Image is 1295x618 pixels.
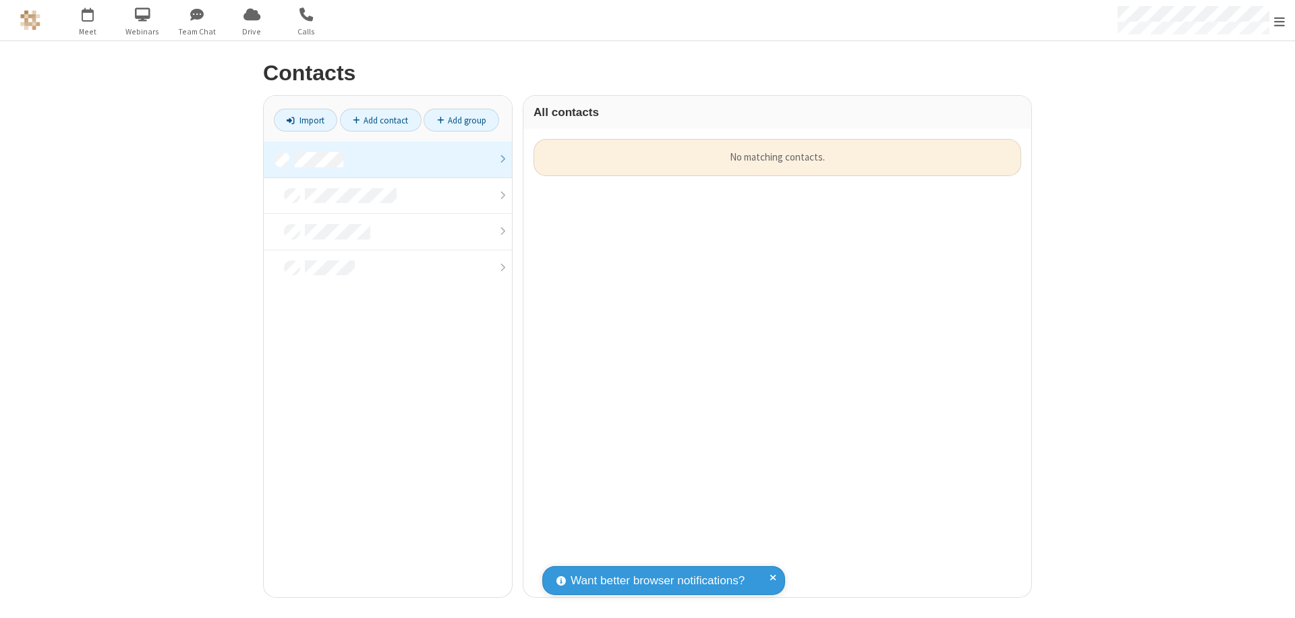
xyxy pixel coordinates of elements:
[263,61,1032,85] h2: Contacts
[571,572,745,590] span: Want better browser notifications?
[534,106,1021,119] h3: All contacts
[117,26,168,38] span: Webinars
[340,109,422,132] a: Add contact
[63,26,113,38] span: Meet
[523,129,1031,597] div: grid
[424,109,499,132] a: Add group
[20,10,40,30] img: QA Selenium DO NOT DELETE OR CHANGE
[172,26,223,38] span: Team Chat
[274,109,337,132] a: Import
[227,26,277,38] span: Drive
[534,139,1021,176] div: No matching contacts.
[281,26,332,38] span: Calls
